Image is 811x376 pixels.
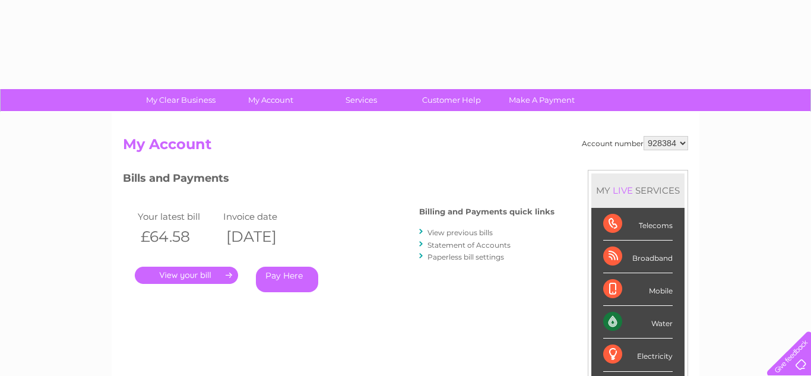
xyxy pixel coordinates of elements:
[123,170,555,191] h3: Bills and Payments
[123,136,688,159] h2: My Account
[312,89,410,111] a: Services
[591,173,685,207] div: MY SERVICES
[603,273,673,306] div: Mobile
[427,241,511,249] a: Statement of Accounts
[222,89,320,111] a: My Account
[610,185,635,196] div: LIVE
[427,252,504,261] a: Paperless bill settings
[603,306,673,339] div: Water
[403,89,500,111] a: Customer Help
[256,267,318,292] a: Pay Here
[603,241,673,273] div: Broadband
[582,136,688,150] div: Account number
[135,267,238,284] a: .
[603,208,673,241] div: Telecoms
[493,89,591,111] a: Make A Payment
[220,208,306,225] td: Invoice date
[427,228,493,237] a: View previous bills
[135,225,220,249] th: £64.58
[220,225,306,249] th: [DATE]
[419,207,555,216] h4: Billing and Payments quick links
[135,208,220,225] td: Your latest bill
[132,89,230,111] a: My Clear Business
[603,339,673,371] div: Electricity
